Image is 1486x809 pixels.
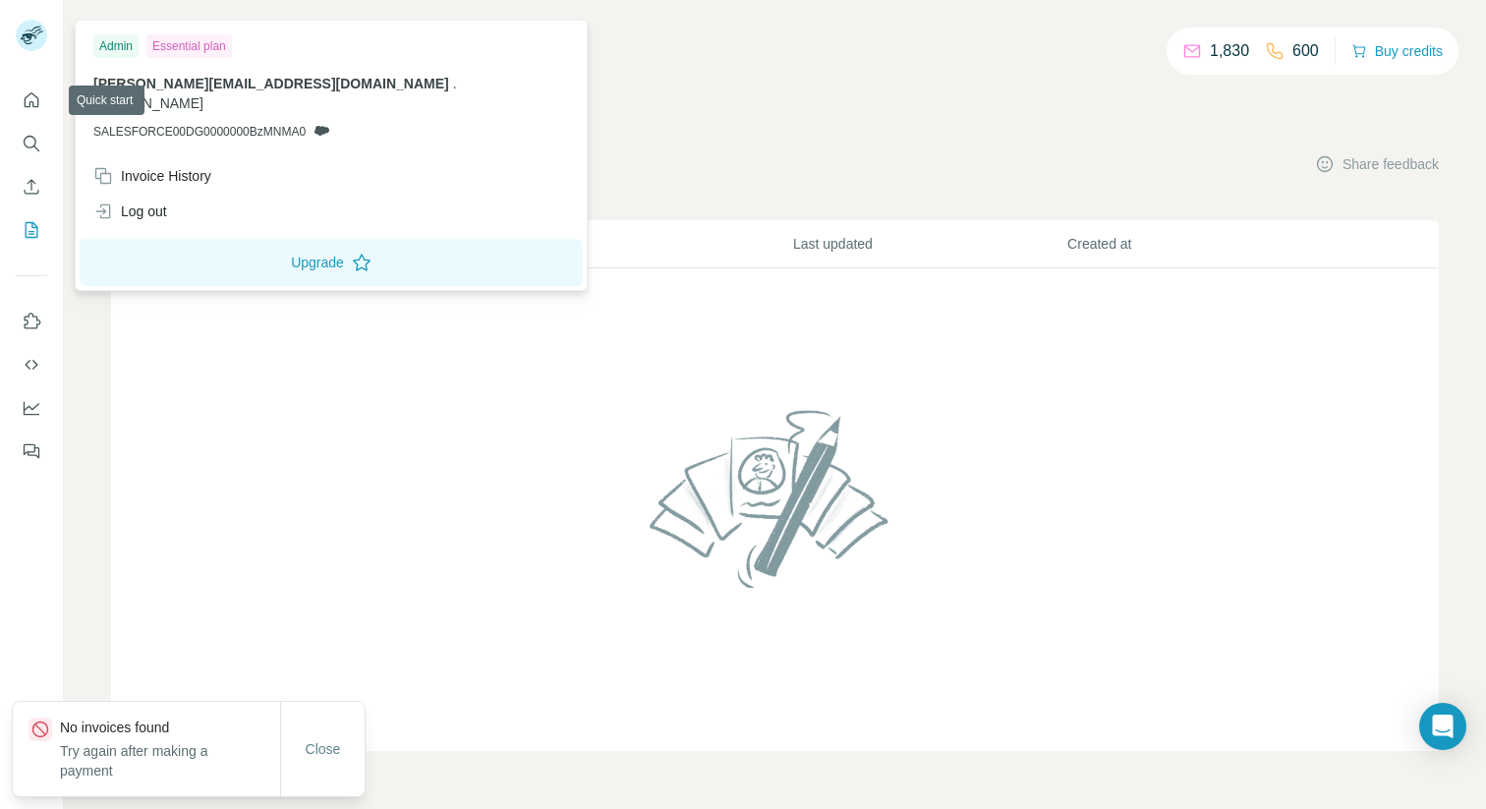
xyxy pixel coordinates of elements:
[453,76,457,91] span: .
[16,433,47,469] button: Feedback
[1351,37,1443,65] button: Buy credits
[93,166,211,186] div: Invoice History
[60,718,280,737] p: No invoices found
[16,20,47,51] img: Avatar
[16,126,47,161] button: Search
[16,169,47,204] button: Enrich CSV
[1210,39,1249,63] p: 1,830
[480,234,791,254] p: Records
[93,34,139,58] div: Admin
[642,393,909,604] img: No lists found
[16,390,47,426] button: Dashboard
[16,304,47,339] button: Use Surfe on LinkedIn
[306,739,341,759] span: Close
[16,83,47,118] button: Quick start
[292,731,355,767] button: Close
[93,95,203,111] span: [DOMAIN_NAME]
[93,202,167,221] div: Log out
[16,347,47,382] button: Use Surfe API
[16,212,47,248] button: My lists
[1067,234,1340,254] p: Created at
[1419,703,1466,750] div: Open Intercom Messenger
[93,76,449,91] span: [PERSON_NAME][EMAIL_ADDRESS][DOMAIN_NAME]
[146,34,232,58] div: Essential plan
[793,234,1065,254] p: Last updated
[60,741,280,780] p: Try again after making a payment
[1315,154,1439,174] button: Share feedback
[93,123,306,141] span: SALESFORCE00DG0000000BzMNMA0
[1292,39,1319,63] p: 600
[80,239,583,286] button: Upgrade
